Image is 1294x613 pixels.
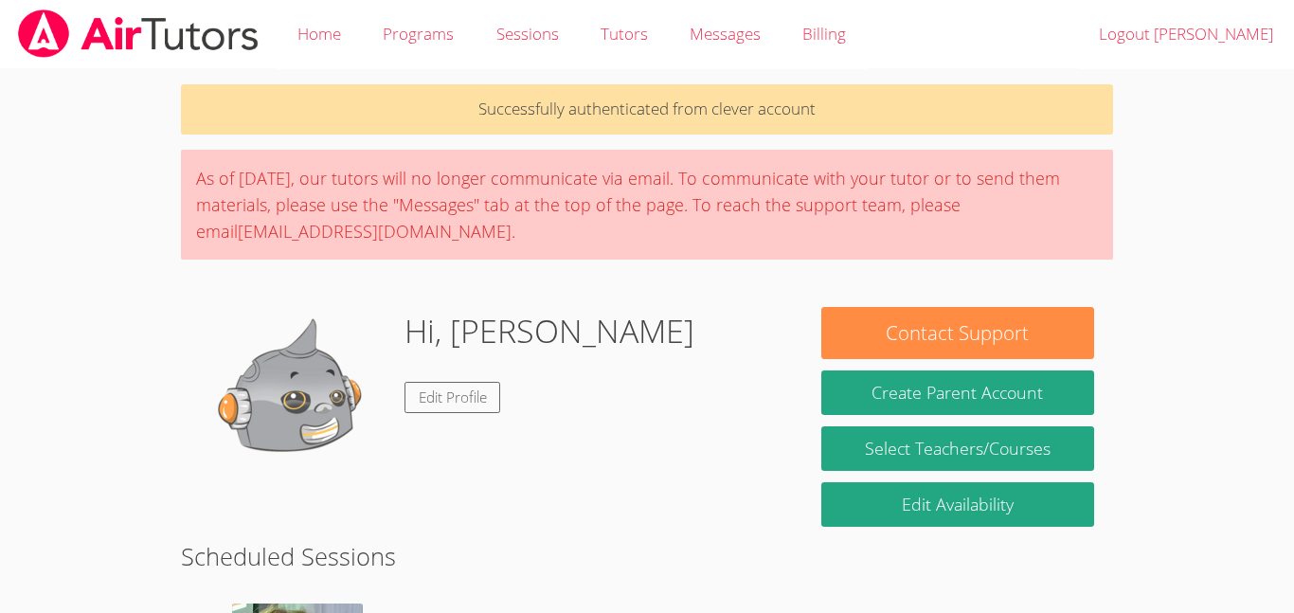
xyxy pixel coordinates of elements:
h1: Hi, [PERSON_NAME] [404,307,694,355]
a: Edit Availability [821,482,1094,527]
button: Contact Support [821,307,1094,359]
button: Create Parent Account [821,370,1094,415]
a: Edit Profile [404,382,501,413]
div: As of [DATE], our tutors will no longer communicate via email. To communicate with your tutor or ... [181,150,1113,260]
img: default.png [200,307,389,496]
p: Successfully authenticated from clever account [181,84,1113,135]
a: Select Teachers/Courses [821,426,1094,471]
h2: Scheduled Sessions [181,538,1113,574]
img: airtutors_banner-c4298cdbf04f3fff15de1276eac7730deb9818008684d7c2e4769d2f7ddbe033.png [16,9,261,58]
span: Messages [690,23,761,45]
